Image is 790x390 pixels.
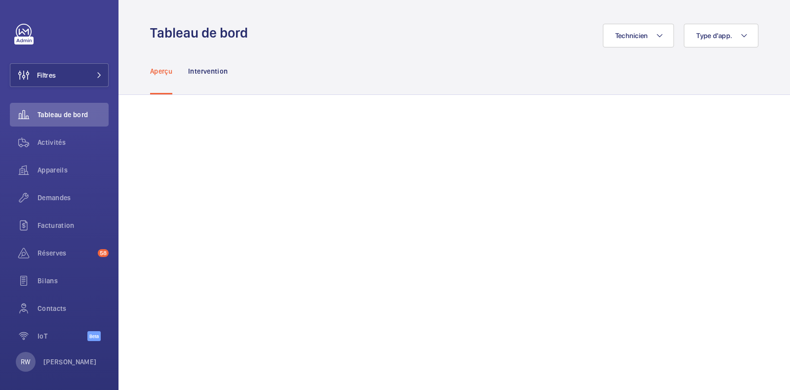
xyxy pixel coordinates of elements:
h1: Tableau de bord [150,24,254,42]
span: Technicien [615,32,648,40]
span: IoT [38,331,87,341]
button: Type d'app. [684,24,758,47]
span: Réserves [38,248,94,258]
span: Tableau de bord [38,110,109,120]
span: 58 [98,249,109,257]
p: Aperçu [150,66,172,76]
span: Filtres [37,70,56,80]
button: Filtres [10,63,109,87]
span: Appareils [38,165,109,175]
span: Type d'app. [696,32,732,40]
span: Bilans [38,276,109,286]
button: Technicien [603,24,674,47]
span: Demandes [38,193,109,203]
span: Beta [87,331,101,341]
p: RW [21,357,30,367]
p: [PERSON_NAME] [43,357,97,367]
span: Contacts [38,303,109,313]
span: Activités [38,137,109,147]
p: Intervention [188,66,228,76]
span: Facturation [38,220,109,230]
